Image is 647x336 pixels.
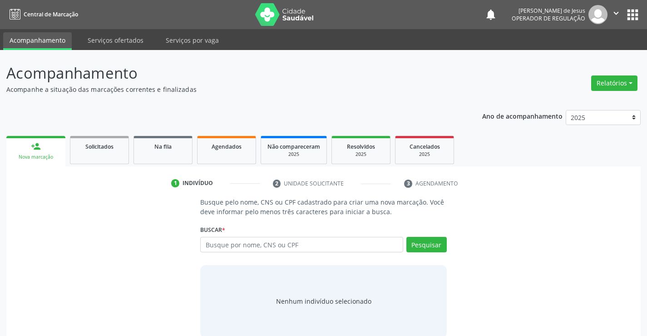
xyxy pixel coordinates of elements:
[183,179,213,187] div: Indivíduo
[171,179,179,187] div: 1
[3,32,72,50] a: Acompanhamento
[625,7,641,23] button: apps
[13,154,59,160] div: Nova marcação
[347,143,375,150] span: Resolvidos
[484,8,497,21] button: notifications
[512,15,585,22] span: Operador de regulação
[6,85,450,94] p: Acompanhe a situação das marcações correntes e finalizadas
[159,32,225,48] a: Serviços por vaga
[611,8,621,18] i: 
[591,75,637,91] button: Relatórios
[24,10,78,18] span: Central de Marcação
[406,237,447,252] button: Pesquisar
[31,141,41,151] div: person_add
[200,223,225,237] label: Buscar
[6,62,450,85] p: Acompanhamento
[6,7,78,22] a: Central de Marcação
[482,110,563,121] p: Ano de acompanhamento
[81,32,150,48] a: Serviços ofertados
[85,143,114,150] span: Solicitados
[267,151,320,158] div: 2025
[338,151,384,158] div: 2025
[402,151,447,158] div: 2025
[154,143,172,150] span: Na fila
[267,143,320,150] span: Não compareceram
[410,143,440,150] span: Cancelados
[200,197,446,216] p: Busque pelo nome, CNS ou CPF cadastrado para criar uma nova marcação. Você deve informar pelo men...
[200,237,403,252] input: Busque por nome, CNS ou CPF
[588,5,607,24] img: img
[512,7,585,15] div: [PERSON_NAME] de Jesus
[212,143,242,150] span: Agendados
[276,296,371,306] div: Nenhum indivíduo selecionado
[607,5,625,24] button: 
